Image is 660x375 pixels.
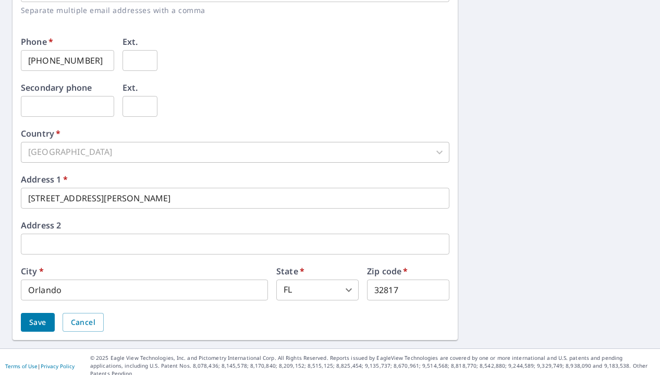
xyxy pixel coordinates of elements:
[71,316,95,329] span: Cancel
[21,83,92,92] label: Secondary phone
[21,313,55,332] button: Save
[21,221,61,229] label: Address 2
[276,267,304,275] label: State
[21,38,53,46] label: Phone
[21,142,449,163] div: [GEOGRAPHIC_DATA]
[5,362,38,370] a: Terms of Use
[123,38,138,46] label: Ext.
[41,362,75,370] a: Privacy Policy
[29,316,46,329] span: Save
[63,313,104,332] button: Cancel
[21,4,442,16] p: Separate multiple email addresses with a comma
[5,363,75,369] p: |
[21,129,60,138] label: Country
[276,280,359,300] div: FL
[21,175,68,184] label: Address 1
[367,267,408,275] label: Zip code
[123,83,138,92] label: Ext.
[21,267,44,275] label: City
